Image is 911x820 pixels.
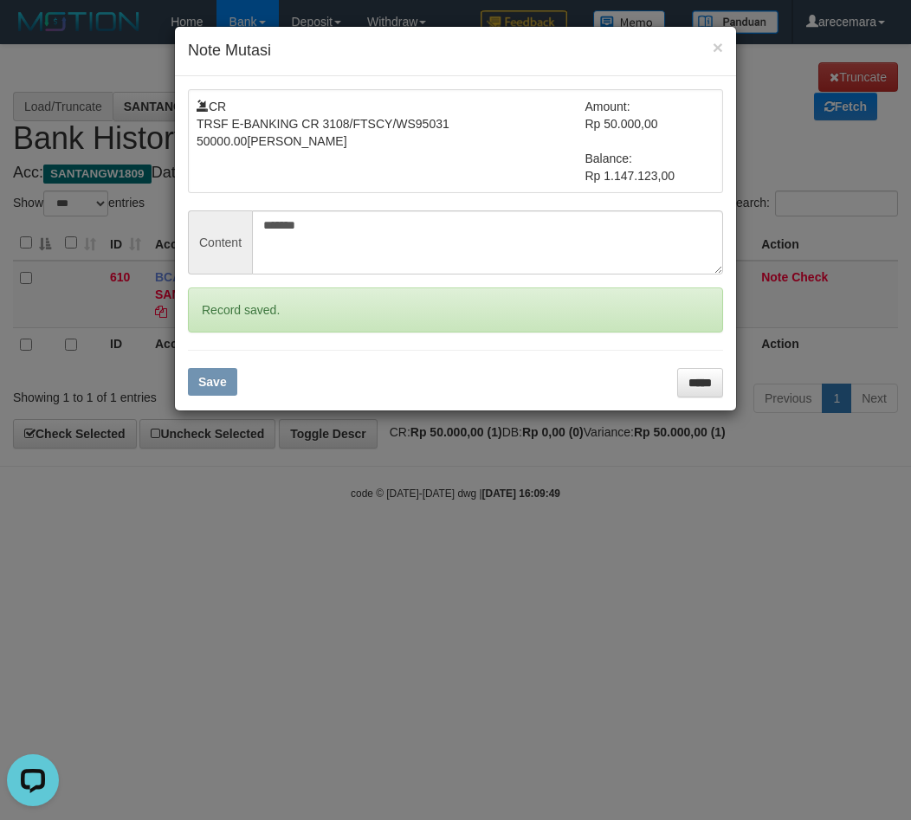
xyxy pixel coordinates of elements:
button: Open LiveChat chat widget [7,7,59,59]
span: Save [198,375,227,389]
span: Content [188,210,252,274]
button: Save [188,368,237,396]
h4: Note Mutasi [188,40,723,62]
button: × [713,38,723,56]
td: CR TRSF E-BANKING CR 3108/FTSCY/WS95031 50000.00[PERSON_NAME] [197,98,585,184]
div: Record saved. [188,287,723,333]
td: Amount: Rp 50.000,00 Balance: Rp 1.147.123,00 [585,98,715,184]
